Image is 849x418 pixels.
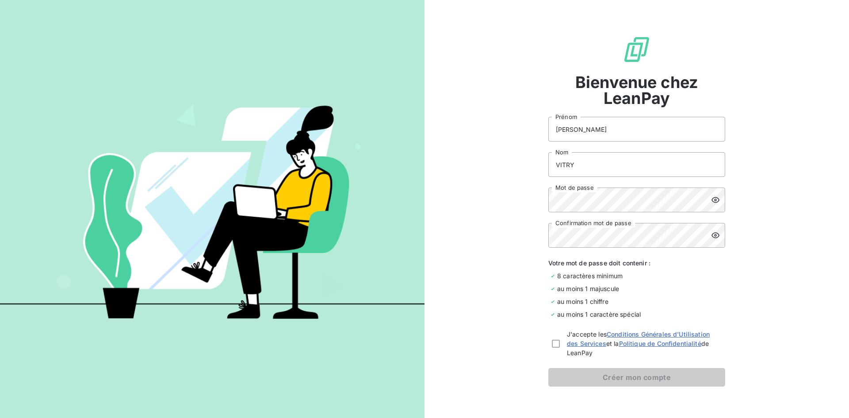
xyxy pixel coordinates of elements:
span: au moins 1 majuscule [557,284,619,293]
button: Créer mon compte [548,368,725,387]
span: Votre mot de passe doit contenir : [548,258,725,268]
span: au moins 1 chiffre [557,297,608,306]
span: 8 caractères minimum [557,271,623,280]
a: Conditions Générales d'Utilisation des Services [567,330,710,347]
span: J'accepte les et la de LeanPay [567,330,722,357]
span: Bienvenue chez LeanPay [548,74,725,106]
img: logo sigle [623,35,651,64]
input: placeholder [548,152,725,177]
span: au moins 1 caractère spécial [557,310,641,319]
input: placeholder [548,117,725,142]
a: Politique de Confidentialité [619,340,701,347]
